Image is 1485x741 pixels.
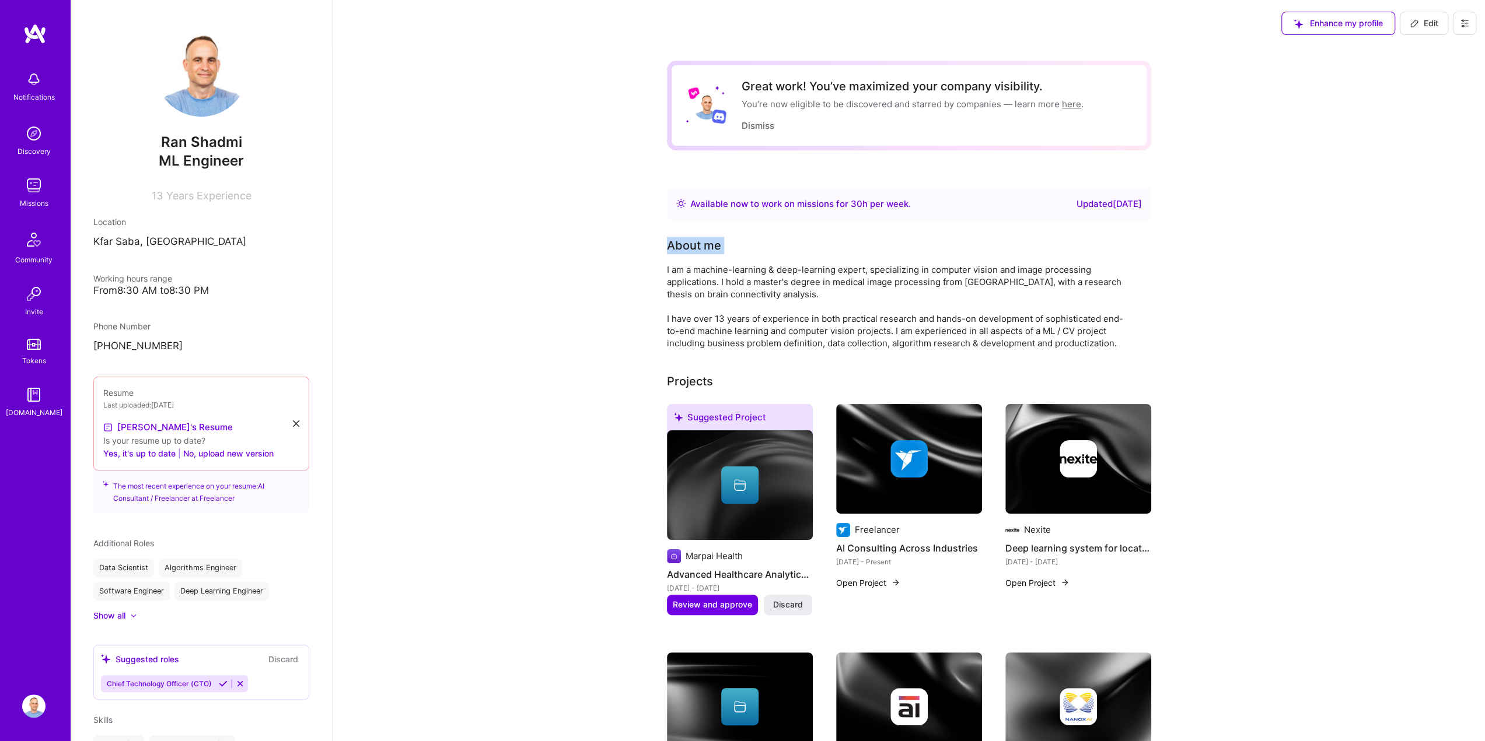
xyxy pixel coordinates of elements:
[686,550,743,562] div: Marpai Health
[667,567,813,582] h4: Advanced Healthcare Analytics Leadership
[693,92,721,120] img: User Avatar
[855,524,900,536] div: Freelancer
[13,91,55,103] div: Notifications
[712,109,726,124] img: Discord logo
[676,199,686,208] img: Availability
[1005,577,1070,589] button: Open Project
[1060,688,1097,725] img: Company logo
[1005,404,1151,514] img: cover
[667,582,813,594] div: [DATE] - [DATE]
[93,610,125,621] div: Show all
[6,406,62,419] div: [DOMAIN_NAME]
[174,582,269,600] div: Deep Learning Engineer
[667,264,1134,349] div: I am a machine-learning & deep-learning expert, specializing in computer vision and image process...
[93,538,154,548] span: Additional Roles
[107,679,212,688] span: Chief Technology Officer (CTO)
[103,480,109,488] i: icon SuggestedTeams
[93,582,170,600] div: Software Engineer
[93,285,309,297] div: From 8:30 AM to 8:30 PM
[93,134,309,151] span: Ran Shadmi
[159,152,244,169] span: ML Engineer
[155,23,248,117] img: User Avatar
[178,447,181,459] span: |
[22,68,46,91] img: bell
[667,237,721,254] div: About me
[22,354,46,367] div: Tokens
[20,197,48,209] div: Missions
[1005,540,1151,556] h4: Deep learning system for location estimation of smart radio tags in a retail store
[93,559,154,577] div: Data Scientist
[159,559,242,577] div: Algorithms Engineer
[293,420,299,427] i: icon Close
[236,679,244,688] i: Reject
[19,694,48,718] a: User Avatar
[93,715,113,725] span: Skills
[219,679,228,688] i: Accept
[690,197,911,211] div: Available now to work on missions for h per week .
[22,694,46,718] img: User Avatar
[742,79,1084,93] div: Great work! You’ve maximized your company visibility.
[1060,440,1097,477] img: Company logo
[1062,99,1081,110] a: here
[27,339,41,350] img: tokens
[742,98,1084,110] div: You’re now eligible to be discovered and starred by companies — learn more .
[1024,524,1051,536] div: Nexite
[22,383,46,406] img: guide book
[836,556,982,568] div: [DATE] - Present
[101,653,179,665] div: Suggested roles
[152,189,163,202] span: 13
[103,434,299,447] div: Is your resume up to date?
[18,145,51,157] div: Discovery
[93,321,151,331] span: Phone Number
[851,198,862,209] span: 30
[773,599,803,610] span: Discard
[20,226,48,254] img: Community
[25,305,43,318] div: Invite
[103,420,233,434] a: [PERSON_NAME]'s Resume
[890,440,928,477] img: Company logo
[166,189,251,202] span: Years Experience
[667,430,813,540] img: cover
[742,120,774,132] button: Dismiss
[15,254,53,266] div: Community
[674,413,683,422] i: icon SuggestedTeams
[1400,12,1448,35] button: Edit
[667,373,713,390] div: Projects
[93,339,309,353] p: [PHONE_NUMBER]
[22,282,46,305] img: Invite
[890,688,928,725] img: Company logo
[1060,578,1070,587] img: arrow-right
[22,174,46,197] img: teamwork
[1005,556,1151,568] div: [DATE] - [DATE]
[1410,17,1438,29] span: Edit
[836,540,982,556] h4: AI Consulting Across Industries
[103,388,134,398] span: Resume
[1294,19,1303,29] i: icon SuggestedTeams
[101,654,111,664] i: icon SuggestedTeams
[1077,197,1142,211] div: Updated [DATE]
[183,447,274,461] button: No, upload new version
[93,463,309,514] div: The most recent experience on your resume: AI Consultant / Freelancer at Freelancer
[23,23,47,44] img: logo
[93,235,309,249] p: Kfar Saba, [GEOGRAPHIC_DATA]
[103,447,176,461] button: Yes, it's up to date
[103,399,299,411] div: Last uploaded: [DATE]
[764,595,812,614] button: Discard
[265,652,302,666] button: Discard
[836,577,900,589] button: Open Project
[1294,17,1383,29] span: Enhance my profile
[1281,12,1395,35] button: Enhance my profile
[688,87,700,99] img: Lyft logo
[891,578,900,587] img: arrow-right
[673,599,752,610] span: Review and approve
[103,423,113,432] img: Resume
[22,122,46,145] img: discovery
[93,273,172,283] span: Working hours range
[836,404,982,514] img: cover
[667,549,681,563] img: Company logo
[667,404,813,435] div: Suggested Project
[667,595,758,614] button: Review and approve
[93,216,309,228] div: Location
[836,523,850,537] img: Company logo
[1005,523,1019,537] img: Company logo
